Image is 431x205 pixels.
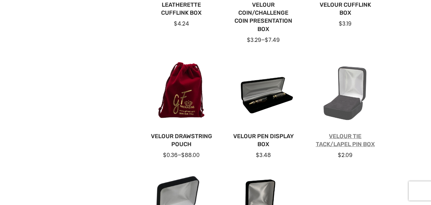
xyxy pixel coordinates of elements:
[315,20,376,28] div: $3.19
[151,1,212,17] a: Leatherette Cufflink Box
[233,1,294,33] a: Velour Coin/Challenge Coin Presentation Box
[233,36,294,44] div: –
[265,36,280,44] span: $7.49
[151,20,212,28] div: $4.24
[233,132,294,148] a: Velour Pen Display Box
[315,132,376,148] a: Velour Tie Tack/Lapel Pin Box
[181,151,200,159] span: $88.00
[315,1,376,17] a: Velour Cufflink Box
[247,36,261,44] span: $3.29
[163,151,178,159] span: $0.36
[151,132,212,148] a: Velour Drawstring Pouch
[151,151,212,159] div: –
[233,151,294,159] div: $3.48
[315,151,376,159] div: $2.09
